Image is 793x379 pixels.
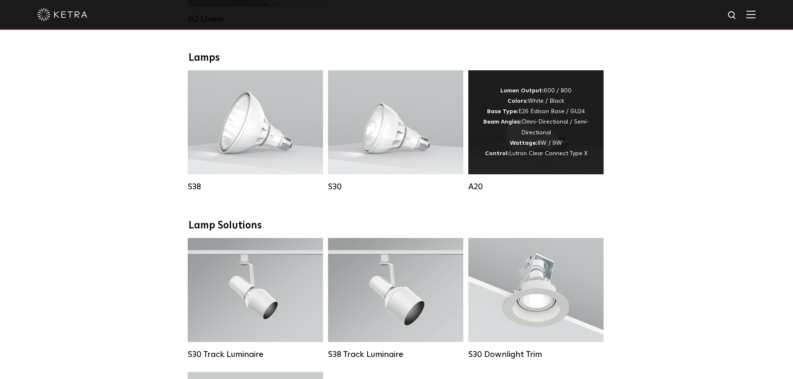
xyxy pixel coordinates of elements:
a: S30 Track Luminaire Lumen Output:1100Colors:White / BlackBeam Angles:15° / 25° / 40° / 60° / 90°W... [188,238,323,359]
img: search icon [727,10,738,21]
div: S30 Track Luminaire [188,349,323,359]
img: ketra-logo-2019-white [37,8,87,21]
strong: Wattage: [510,140,537,146]
a: S30 Lumen Output:1100Colors:White / BlackBase Type:E26 Edison Base / GU24Beam Angles:15° / 25° / ... [328,70,463,192]
div: S38 [188,182,323,192]
div: S30 Downlight Trim [468,349,604,359]
div: S38 Track Luminaire [328,349,463,359]
div: S30 [328,182,463,192]
a: S38 Track Luminaire Lumen Output:1100Colors:White / BlackBeam Angles:10° / 25° / 40° / 60°Wattage... [328,238,463,359]
span: Lutron Clear Connect Type X [509,151,587,156]
strong: Control: [485,151,509,156]
div: Lamps [189,52,605,64]
div: 600 / 800 White / Black E26 Edison Base / GU24 Omni-Directional / Semi-Directional 8W / 9W [481,86,591,159]
strong: Lumen Output: [500,88,544,94]
div: Lamp Solutions [189,220,605,232]
strong: Colors: [507,98,528,104]
a: S38 Lumen Output:1100Colors:White / BlackBase Type:E26 Edison Base / GU24Beam Angles:10° / 25° / ... [188,70,323,192]
a: S30 Downlight Trim S30 Downlight Trim [468,238,604,359]
img: Hamburger%20Nav.svg [746,10,756,18]
strong: Base Type: [487,109,518,114]
strong: Beam Angles: [483,119,522,125]
a: A20 Lumen Output:600 / 800Colors:White / BlackBase Type:E26 Edison Base / GU24Beam Angles:Omni-Di... [468,70,604,192]
div: A20 [468,182,604,192]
